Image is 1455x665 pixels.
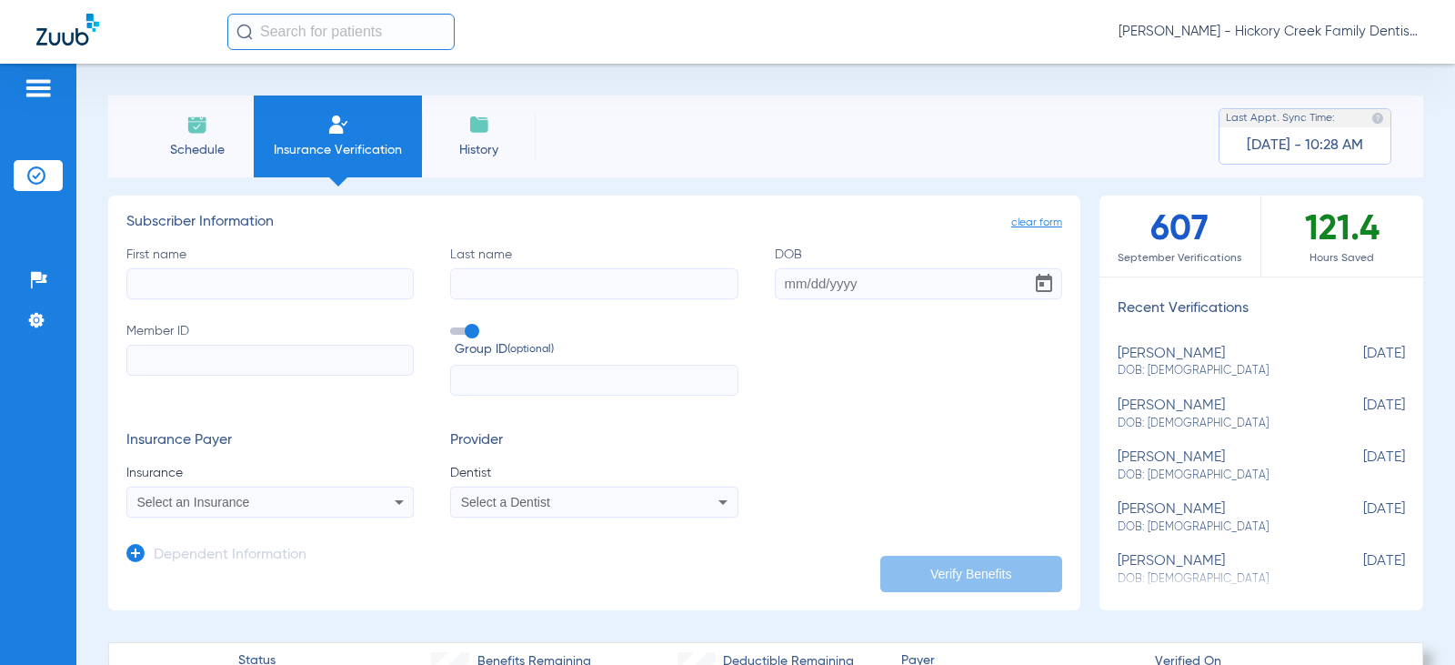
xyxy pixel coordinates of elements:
[436,141,522,159] span: History
[1314,449,1405,483] span: [DATE]
[126,268,414,299] input: First name
[36,14,99,45] img: Zuub Logo
[154,547,306,565] h3: Dependent Information
[24,77,53,99] img: hamburger-icon
[1314,398,1405,431] span: [DATE]
[468,114,490,136] img: History
[126,214,1062,232] h3: Subscriber Information
[154,141,240,159] span: Schedule
[450,432,738,450] h3: Provider
[455,340,738,359] span: Group ID
[327,114,349,136] img: Manual Insurance Verification
[236,24,253,40] img: Search Icon
[1011,214,1062,232] span: clear form
[1118,363,1314,379] span: DOB: [DEMOGRAPHIC_DATA]
[1261,196,1423,277] div: 121.4
[1099,196,1261,277] div: 607
[1314,501,1405,535] span: [DATE]
[227,14,455,50] input: Search for patients
[126,322,414,397] label: Member ID
[461,495,550,509] span: Select a Dentist
[1118,346,1314,379] div: [PERSON_NAME]
[126,432,414,450] h3: Insurance Payer
[1371,112,1384,125] img: last sync help info
[1118,553,1314,587] div: [PERSON_NAME]
[1261,249,1423,267] span: Hours Saved
[1099,300,1423,318] h3: Recent Verifications
[1314,346,1405,379] span: [DATE]
[126,464,414,482] span: Insurance
[1314,553,1405,587] span: [DATE]
[507,340,554,359] small: (optional)
[1118,519,1314,536] span: DOB: [DEMOGRAPHIC_DATA]
[450,464,738,482] span: Dentist
[1099,249,1260,267] span: September Verifications
[775,246,1062,299] label: DOB
[186,114,208,136] img: Schedule
[1118,416,1314,432] span: DOB: [DEMOGRAPHIC_DATA]
[1247,136,1363,155] span: [DATE] - 10:28 AM
[450,268,738,299] input: Last name
[1118,449,1314,483] div: [PERSON_NAME]
[267,141,408,159] span: Insurance Verification
[1226,109,1335,127] span: Last Appt. Sync Time:
[1118,468,1314,484] span: DOB: [DEMOGRAPHIC_DATA]
[1026,266,1062,302] button: Open calendar
[126,345,414,376] input: Member ID
[775,268,1062,299] input: DOBOpen calendar
[1118,501,1314,535] div: [PERSON_NAME]
[137,495,250,509] span: Select an Insurance
[1118,398,1314,431] div: [PERSON_NAME]
[880,556,1062,592] button: Verify Benefits
[450,246,738,299] label: Last name
[1119,23,1419,41] span: [PERSON_NAME] - Hickory Creek Family Dentistry
[126,246,414,299] label: First name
